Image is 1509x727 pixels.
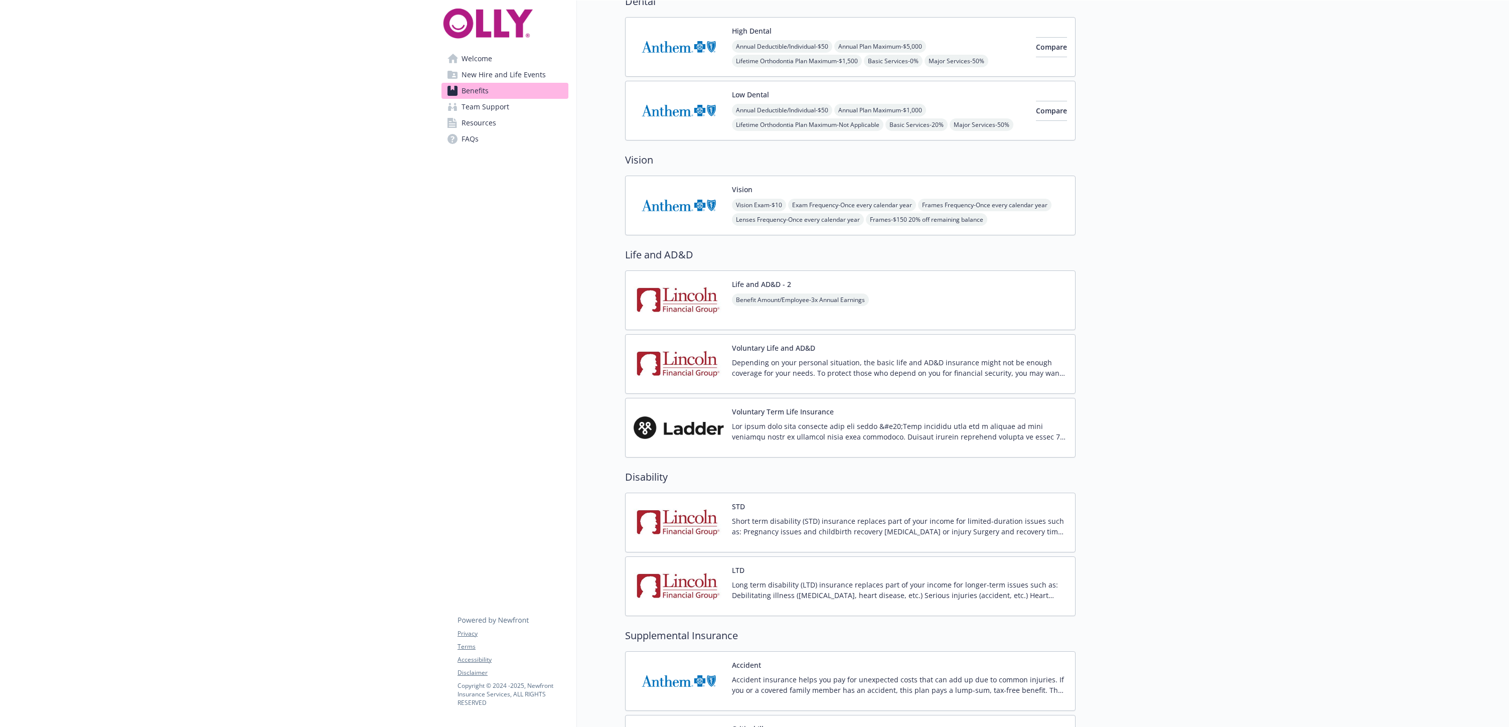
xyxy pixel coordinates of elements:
span: Basic Services - 0% [864,55,923,67]
img: Anthem Blue Cross carrier logo [634,89,724,132]
button: Voluntary Term Life Insurance [732,406,834,417]
span: Welcome [462,51,492,67]
a: Privacy [458,629,568,638]
p: Lor ipsum dolo sita consecte adip eli seddo &#e20;Temp incididu utla etd m aliquae ad mini veniam... [732,421,1067,442]
p: Copyright © 2024 - 2025 , Newfront Insurance Services, ALL RIGHTS RESERVED [458,681,568,707]
a: Terms [458,642,568,651]
a: Team Support [441,99,568,115]
img: Anthem Blue Cross carrier logo [634,26,724,68]
span: Vision Exam - $10 [732,199,786,211]
p: Short term disability (STD) insurance replaces part of your income for limited-duration issues su... [732,516,1067,537]
span: Major Services - 50% [950,118,1013,131]
a: Disclaimer [458,668,568,677]
h2: Life and AD&D [625,247,1076,262]
span: Benefits [462,83,489,99]
span: Annual Plan Maximum - $5,000 [834,40,926,53]
span: Compare [1036,42,1067,52]
span: Benefit Amount/Employee - 3x Annual Earnings [732,294,869,306]
button: Compare [1036,37,1067,57]
span: Annual Plan Maximum - $1,000 [834,104,926,116]
span: Annual Deductible/Individual - $50 [732,104,832,116]
span: Resources [462,115,496,131]
span: Exam Frequency - Once every calendar year [788,199,916,211]
img: Lincoln Financial Group carrier logo [634,279,724,322]
button: STD [732,501,745,512]
span: Frames Frequency - Once every calendar year [918,199,1051,211]
span: Compare [1036,106,1067,115]
a: Welcome [441,51,568,67]
h2: Vision [625,153,1076,168]
h2: Disability [625,470,1076,485]
span: Frames - $150 20% off remaining balance [866,213,987,226]
img: Anthem Blue Cross carrier logo [634,184,724,227]
button: High Dental [732,26,772,36]
span: Major Services - 50% [925,55,988,67]
h2: Supplemental Insurance [625,628,1076,643]
button: Compare [1036,101,1067,121]
a: Accessibility [458,655,568,664]
img: Lincoln Financial Group carrier logo [634,565,724,608]
button: Accident [732,660,761,670]
button: Life and AD&D - 2 [732,279,791,289]
span: Basic Services - 20% [885,118,948,131]
span: FAQs [462,131,479,147]
span: Lifetime Orthodontia Plan Maximum - $1,500 [732,55,862,67]
button: Vision [732,184,752,195]
span: Lenses Frequency - Once every calendar year [732,213,864,226]
p: Depending on your personal situation, the basic life and AD&D insurance might not be enough cover... [732,357,1067,378]
button: LTD [732,565,744,575]
img: Ladder carrier logo [634,406,724,449]
p: Accident insurance helps you pay for unexpected costs that can add up due to common injuries. If ... [732,674,1067,695]
span: Team Support [462,99,509,115]
a: FAQs [441,131,568,147]
button: Voluntary Life and AD&D [732,343,815,353]
img: Lincoln Financial Group carrier logo [634,343,724,385]
a: Benefits [441,83,568,99]
a: Resources [441,115,568,131]
img: Lincoln Financial Group carrier logo [634,501,724,544]
p: Long term disability (LTD) insurance replaces part of your income for longer-term issues such as:... [732,579,1067,601]
img: Anthem Blue Cross carrier logo [634,660,724,702]
a: New Hire and Life Events [441,67,568,83]
button: Low Dental [732,89,769,100]
span: Annual Deductible/Individual - $50 [732,40,832,53]
span: Lifetime Orthodontia Plan Maximum - Not Applicable [732,118,883,131]
span: New Hire and Life Events [462,67,546,83]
